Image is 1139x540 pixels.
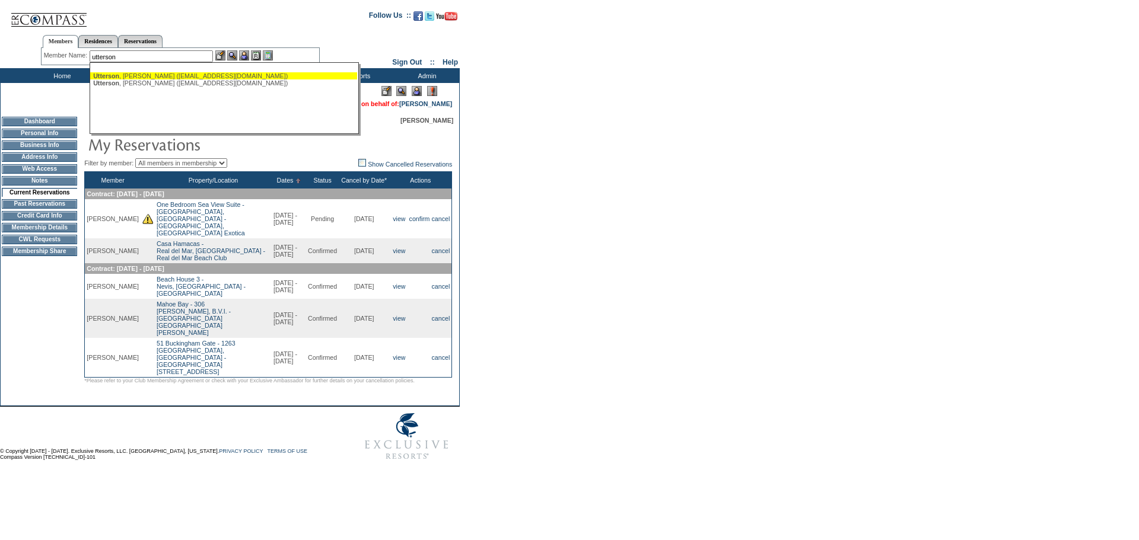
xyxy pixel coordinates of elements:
[358,161,452,168] a: Show Cancelled Reservations
[436,15,457,22] a: Subscribe to our YouTube Channel
[306,299,339,338] td: Confirmed
[93,72,354,79] div: , [PERSON_NAME] ([EMAIL_ADDRESS][DOMAIN_NAME])
[272,338,306,378] td: [DATE] - [DATE]
[43,35,79,48] a: Members
[84,378,415,384] span: *Please refer to your Club Membership Agreement or check with your Exclusive Ambassador for furth...
[393,283,405,290] a: view
[85,274,141,299] td: [PERSON_NAME]
[306,338,339,378] td: Confirmed
[393,247,405,254] a: view
[339,199,389,238] td: [DATE]
[268,448,308,454] a: TERMS OF USE
[393,215,405,222] a: view
[339,274,389,299] td: [DATE]
[85,338,141,378] td: [PERSON_NAME]
[389,172,452,189] th: Actions
[293,178,301,183] img: Ascending
[215,50,225,60] img: b_edit.gif
[2,117,77,126] td: Dashboard
[443,58,458,66] a: Help
[272,238,306,263] td: [DATE] - [DATE]
[84,159,133,167] span: Filter by member:
[27,68,95,83] td: Home
[93,79,354,87] div: , [PERSON_NAME] ([EMAIL_ADDRESS][DOMAIN_NAME])
[2,129,77,138] td: Personal Info
[2,199,77,209] td: Past Reservations
[306,274,339,299] td: Confirmed
[399,100,452,107] a: [PERSON_NAME]
[306,238,339,263] td: Confirmed
[396,86,406,96] img: View Mode
[157,240,265,261] a: Casa Hamacas -Real del Mar, [GEOGRAPHIC_DATA] - Real del Mar Beach Club
[2,152,77,162] td: Address Info
[101,177,125,184] a: Member
[425,15,434,22] a: Follow us on Twitter
[2,211,77,221] td: Credit Card Info
[436,12,457,21] img: Subscribe to our YouTube Channel
[2,176,77,186] td: Notes
[251,50,261,60] img: Reservations
[272,274,306,299] td: [DATE] - [DATE]
[413,15,423,22] a: Become our fan on Facebook
[142,213,153,224] img: There are insufficient days and/or tokens to cover this reservation
[400,117,453,124] span: [PERSON_NAME]
[2,247,77,256] td: Membership Share
[93,79,119,87] span: Utterson
[316,100,452,107] span: You are acting on behalf of:
[88,132,325,156] img: pgTtlMyReservations.gif
[157,340,236,375] a: 51 Buckingham Gate - 1263[GEOGRAPHIC_DATA], [GEOGRAPHIC_DATA] - [GEOGRAPHIC_DATA][STREET_ADDRESS]
[432,315,450,322] a: cancel
[10,3,87,27] img: Compass Home
[272,299,306,338] td: [DATE] - [DATE]
[432,283,450,290] a: cancel
[2,223,77,232] td: Membership Details
[157,201,245,237] a: One Bedroom Sea View Suite -[GEOGRAPHIC_DATA], [GEOGRAPHIC_DATA] - [GEOGRAPHIC_DATA], [GEOGRAPHIC...
[412,86,422,96] img: Impersonate
[427,86,437,96] img: Log Concern/Member Elevation
[85,238,141,263] td: [PERSON_NAME]
[339,299,389,338] td: [DATE]
[432,354,450,361] a: cancel
[2,188,77,197] td: Current Reservations
[157,301,231,336] a: Mahoe Bay - 306[PERSON_NAME], B.V.I. - [GEOGRAPHIC_DATA] [GEOGRAPHIC_DATA][PERSON_NAME]
[341,177,387,184] a: Cancel by Date*
[277,177,294,184] a: Dates
[2,164,77,174] td: Web Access
[93,72,119,79] span: Utterson
[2,140,77,150] td: Business Info
[381,86,392,96] img: Edit Mode
[393,315,405,322] a: view
[85,199,141,238] td: [PERSON_NAME]
[189,177,238,184] a: Property/Location
[87,190,164,197] span: Contract: [DATE] - [DATE]
[227,50,237,60] img: View
[2,235,77,244] td: CWL Requests
[425,11,434,21] img: Follow us on Twitter
[314,177,332,184] a: Status
[369,10,411,24] td: Follow Us ::
[409,215,430,222] a: confirm
[392,58,422,66] a: Sign Out
[219,448,263,454] a: PRIVACY POLICY
[263,50,273,60] img: b_calculator.gif
[432,247,450,254] a: cancel
[432,215,450,222] a: cancel
[272,199,306,238] td: [DATE] - [DATE]
[239,50,249,60] img: Impersonate
[392,68,460,83] td: Admin
[413,11,423,21] img: Become our fan on Facebook
[118,35,163,47] a: Reservations
[78,35,118,47] a: Residences
[339,338,389,378] td: [DATE]
[306,199,339,238] td: Pending
[157,276,246,297] a: Beach House 3 -Nevis, [GEOGRAPHIC_DATA] - [GEOGRAPHIC_DATA]
[87,265,164,272] span: Contract: [DATE] - [DATE]
[354,407,460,466] img: Exclusive Resorts
[430,58,435,66] span: ::
[358,159,366,167] img: chk_off.JPG
[44,50,90,60] div: Member Name:
[339,238,389,263] td: [DATE]
[393,354,405,361] a: view
[85,299,141,338] td: [PERSON_NAME]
